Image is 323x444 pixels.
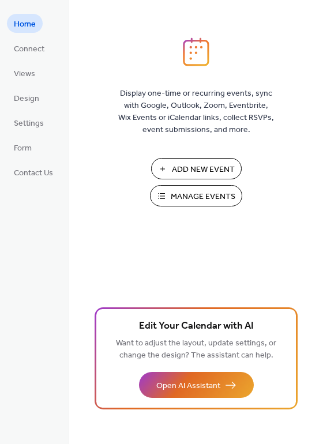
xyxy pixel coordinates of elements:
span: Connect [14,43,44,55]
a: Views [7,63,42,82]
img: logo_icon.svg [183,37,209,66]
span: Form [14,142,32,155]
span: Manage Events [171,191,235,203]
span: Settings [14,118,44,130]
a: Contact Us [7,163,60,182]
a: Connect [7,39,51,58]
button: Open AI Assistant [139,372,254,398]
button: Add New Event [151,158,242,179]
span: Want to adjust the layout, update settings, or change the design? The assistant can help. [116,336,276,363]
span: Contact Us [14,167,53,179]
a: Design [7,88,46,107]
span: Home [14,18,36,31]
span: Add New Event [172,164,235,176]
span: Open AI Assistant [156,380,220,392]
span: Views [14,68,35,80]
span: Design [14,93,39,105]
a: Home [7,14,43,33]
a: Form [7,138,39,157]
a: Settings [7,113,51,132]
span: Edit Your Calendar with AI [139,318,254,334]
span: Display one-time or recurring events, sync with Google, Outlook, Zoom, Eventbrite, Wix Events or ... [118,88,274,136]
button: Manage Events [150,185,242,206]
